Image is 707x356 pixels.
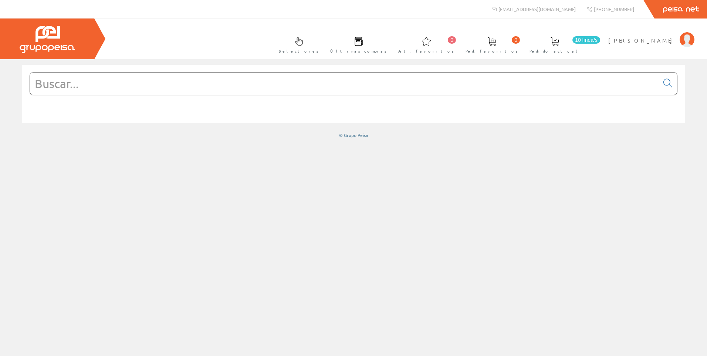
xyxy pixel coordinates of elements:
div: © Grupo Peisa [22,132,685,138]
span: 0 [512,36,520,44]
span: 10 línea/s [572,36,600,44]
span: Últimas compras [330,47,387,55]
span: [PERSON_NAME] [608,37,676,44]
span: Art. favoritos [398,47,454,55]
input: Buscar... [30,73,659,95]
a: Últimas compras [323,31,390,58]
span: Selectores [279,47,319,55]
span: [PHONE_NUMBER] [594,6,634,12]
a: [PERSON_NAME] [608,31,694,38]
img: Grupo Peisa [20,26,75,53]
span: 0 [448,36,456,44]
span: Pedido actual [530,47,580,55]
span: [EMAIL_ADDRESS][DOMAIN_NAME] [498,6,576,12]
span: Ped. favoritos [466,47,518,55]
a: Selectores [271,31,322,58]
a: 10 línea/s Pedido actual [522,31,602,58]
